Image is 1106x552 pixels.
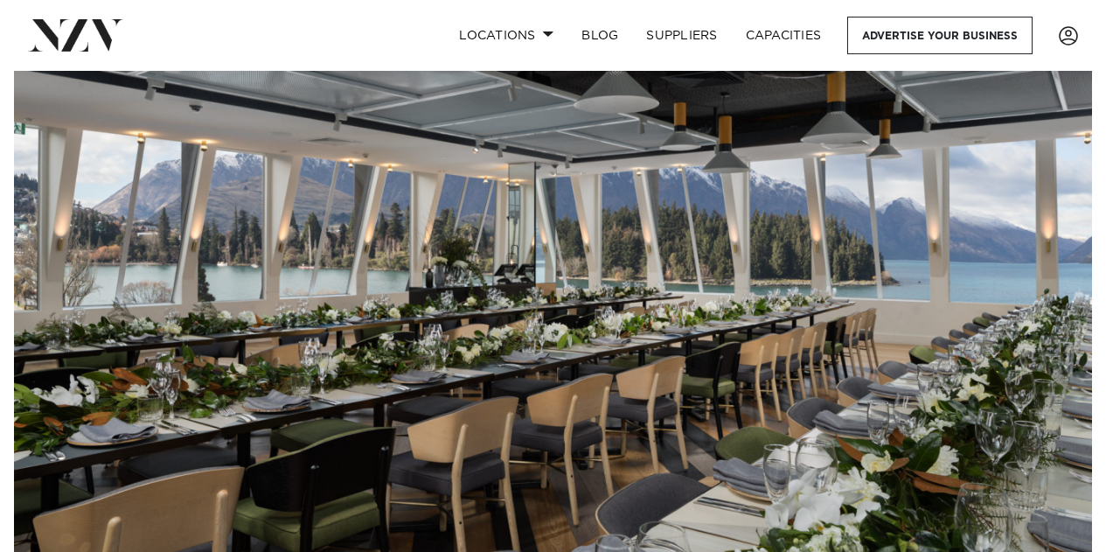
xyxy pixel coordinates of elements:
img: nzv-logo.png [28,19,123,51]
a: SUPPLIERS [632,17,731,54]
a: Advertise your business [847,17,1033,54]
a: Locations [445,17,567,54]
a: Capacities [732,17,836,54]
a: BLOG [567,17,632,54]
